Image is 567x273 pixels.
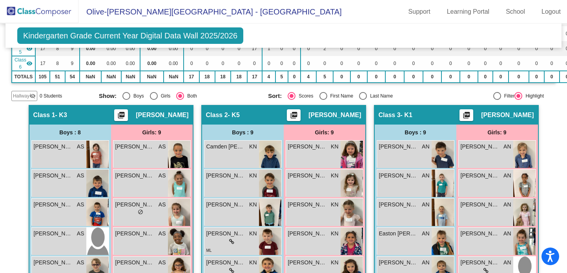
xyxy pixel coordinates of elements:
[231,56,247,71] td: 0
[509,41,529,56] td: 0
[34,230,73,238] span: [PERSON_NAME]
[111,125,193,140] div: Girls: 9
[262,71,275,83] td: 4
[206,201,246,209] span: [PERSON_NAME]
[12,41,35,56] td: Lindsay Barbanente - K4
[423,41,442,56] td: 0
[367,92,393,99] div: Last Name
[288,143,327,151] span: [PERSON_NAME]
[114,109,128,121] button: Print Students Details
[164,41,184,56] td: 0.00
[164,71,184,83] td: NaN
[77,143,84,151] span: AS
[385,56,404,71] td: 0
[26,60,33,67] mat-icon: visibility
[140,41,164,56] td: 0.00
[121,71,140,83] td: NaN
[159,172,166,180] span: AS
[288,56,301,71] td: 0
[404,71,423,83] td: 0
[501,92,515,99] div: Filter
[15,42,26,56] span: Class 5
[35,56,50,71] td: 17
[199,41,215,56] td: 0
[164,56,184,71] td: 0.00
[29,125,111,140] div: Boys : 8
[206,230,246,238] span: [PERSON_NAME]
[461,172,500,180] span: [PERSON_NAME]
[159,201,166,209] span: AS
[284,125,365,140] div: Girls: 9
[404,56,423,71] td: 0
[367,56,385,71] td: 0
[34,201,73,209] span: [PERSON_NAME]
[522,92,544,99] div: Highlight
[115,172,155,180] span: [PERSON_NAME]
[331,230,338,238] span: KN
[262,41,275,56] td: 1
[101,41,121,56] td: 0.00
[275,71,288,83] td: 5
[367,41,385,56] td: 0
[206,172,246,180] span: [PERSON_NAME]
[535,5,567,18] a: Logout
[288,41,301,56] td: 0
[202,125,284,140] div: Boys : 9
[503,259,511,267] span: AN
[140,56,164,71] td: 0.00
[316,71,333,83] td: 5
[184,92,197,99] div: Both
[331,143,338,151] span: KN
[228,111,240,119] span: - K5
[247,41,262,56] td: 17
[275,56,288,71] td: 0
[456,125,538,140] div: Girls: 9
[80,56,102,71] td: 0.00
[422,230,429,238] span: AN
[121,56,140,71] td: 0.00
[288,71,301,83] td: 0
[159,259,166,267] span: AS
[462,111,471,122] mat-icon: picture_as_pdf
[379,111,401,119] span: Class 3
[401,111,412,119] span: - K1
[316,41,333,56] td: 2
[460,41,478,56] td: 0
[385,71,404,83] td: 0
[441,56,459,71] td: 0
[206,143,246,151] span: Camden [PERSON_NAME]
[441,5,496,18] a: Learning Portal
[333,41,350,56] td: 0
[231,41,247,56] td: 0
[301,71,316,83] td: 4
[422,143,429,151] span: AN
[350,56,367,71] td: 0
[423,56,442,71] td: 0
[115,143,155,151] span: [PERSON_NAME]
[78,5,342,18] span: Olive-[PERSON_NAME][GEOGRAPHIC_DATA] - [GEOGRAPHIC_DATA]
[544,71,560,83] td: 0
[140,71,164,83] td: NaN
[503,172,511,180] span: AN
[35,71,50,83] td: 105
[206,259,246,267] span: [PERSON_NAME]
[422,259,429,267] span: AN
[115,259,155,267] span: [PERSON_NAME]
[249,143,257,151] span: KN
[301,41,316,56] td: 0
[80,41,102,56] td: 0.00
[158,92,171,99] div: Girls
[199,71,215,83] td: 18
[441,71,459,83] td: 0
[26,45,33,52] mat-icon: visibility
[404,41,423,56] td: 0
[402,5,437,18] a: Support
[288,201,327,209] span: [PERSON_NAME]
[367,71,385,83] td: 0
[327,92,354,99] div: First Name
[247,56,262,71] td: 0
[35,41,50,56] td: 17
[117,111,126,122] mat-icon: picture_as_pdf
[159,230,166,238] span: AS
[55,111,67,119] span: - K3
